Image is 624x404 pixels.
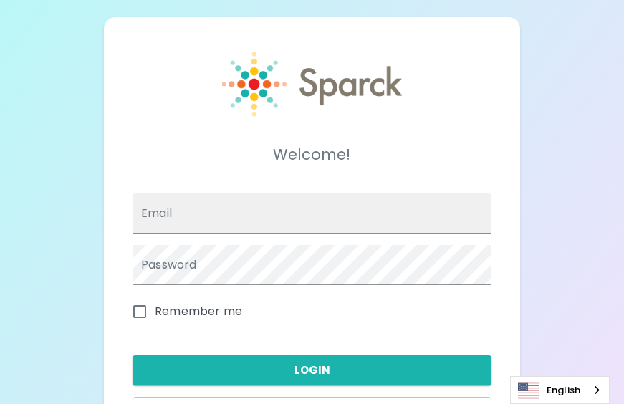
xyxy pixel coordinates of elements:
[511,377,609,403] a: English
[510,376,610,404] aside: Language selected: English
[510,376,610,404] div: Language
[133,355,491,385] button: Login
[133,145,491,165] h5: Welcome!
[222,52,401,117] img: Sparck logo
[155,303,242,320] span: Remember me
